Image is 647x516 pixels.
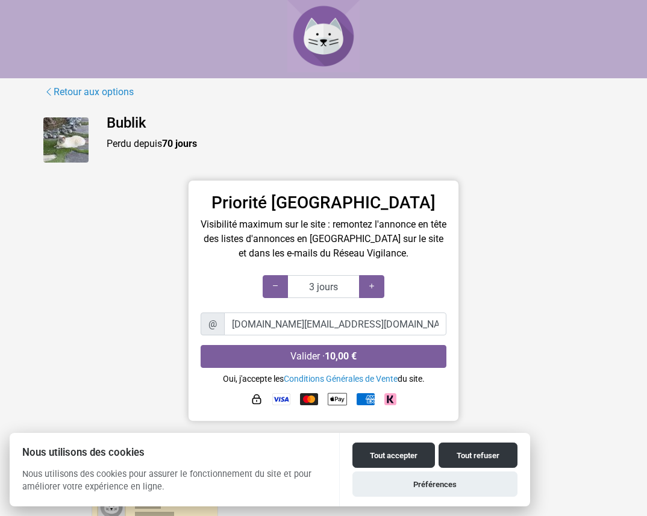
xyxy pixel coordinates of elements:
button: Tout accepter [352,443,435,468]
a: Conditions Générales de Vente [284,374,398,384]
img: Klarna [384,393,396,405]
img: Apple Pay [328,390,347,409]
p: Perdu depuis [107,137,604,151]
h4: Bublik [107,114,604,132]
a: Retour aux options [43,84,134,100]
img: Visa [272,393,290,405]
p: Visibilité maximum sur le site : remontez l'annonce en tête des listes d'annonces en [GEOGRAPHIC_... [201,217,446,261]
img: Mastercard [300,393,318,405]
img: HTTPS : paiement sécurisé [251,393,263,405]
input: Adresse e-mail [224,312,446,335]
small: Oui, j'accepte les du site. [223,374,425,384]
span: @ [201,312,225,335]
strong: 70 jours [162,138,197,149]
button: Préférences [352,471,517,497]
button: Tout refuser [439,443,517,468]
h2: Nous utilisons des cookies [10,447,339,458]
h3: Priorité [GEOGRAPHIC_DATA] [201,193,446,213]
button: Valider ·10,00 € [201,345,446,368]
img: American Express [357,393,375,405]
p: Nous utilisons des cookies pour assurer le fonctionnement du site et pour améliorer votre expérie... [10,468,339,503]
strong: 10,00 € [325,350,357,362]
